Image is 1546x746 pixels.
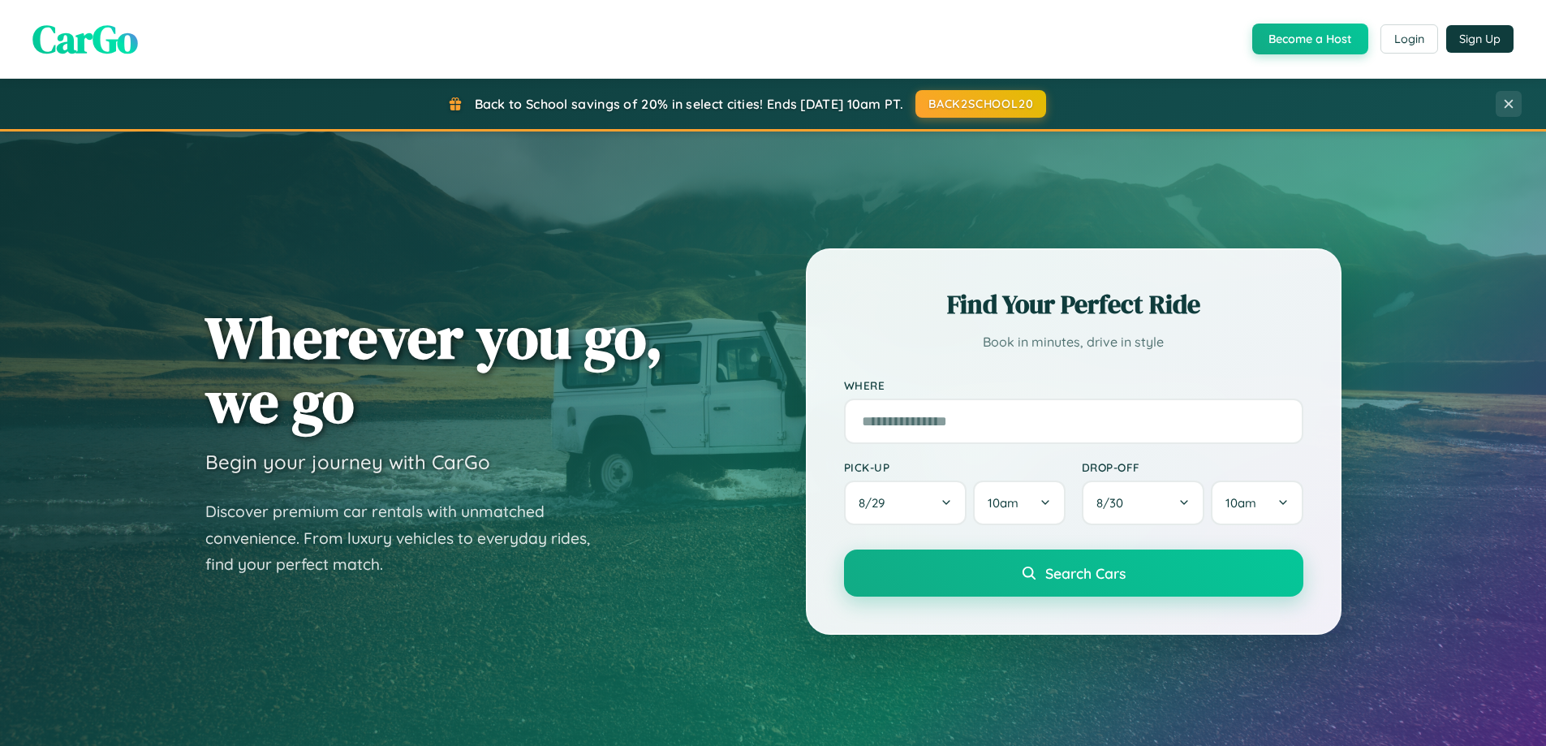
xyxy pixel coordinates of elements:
label: Drop-off [1082,460,1303,474]
button: 8/30 [1082,481,1205,525]
span: Search Cars [1045,564,1126,582]
h2: Find Your Perfect Ride [844,287,1303,322]
h1: Wherever you go, we go [205,305,663,433]
label: Pick-up [844,460,1066,474]
button: BACK2SCHOOL20 [915,90,1046,118]
button: 10am [1211,481,1303,525]
span: 10am [988,495,1018,511]
h3: Begin your journey with CarGo [205,450,490,474]
button: Login [1380,24,1438,54]
p: Discover premium car rentals with unmatched convenience. From luxury vehicles to everyday rides, ... [205,498,611,578]
button: 8/29 [844,481,967,525]
span: 8 / 29 [859,495,893,511]
button: Become a Host [1252,24,1368,54]
span: Back to School savings of 20% in select cities! Ends [DATE] 10am PT. [475,96,903,112]
label: Where [844,378,1303,392]
button: Search Cars [844,550,1303,597]
span: CarGo [32,12,138,66]
span: 10am [1225,495,1256,511]
button: 10am [973,481,1065,525]
button: Sign Up [1446,25,1514,53]
span: 8 / 30 [1096,495,1131,511]
p: Book in minutes, drive in style [844,330,1303,354]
